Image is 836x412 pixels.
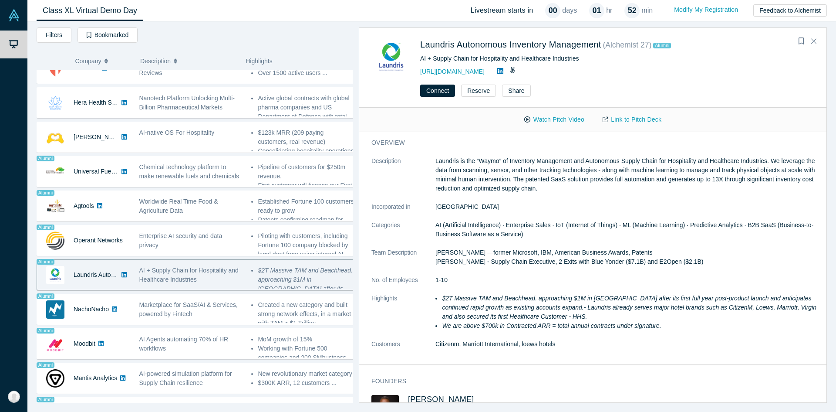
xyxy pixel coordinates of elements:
span: Company [75,52,101,70]
span: Marketplace for SaaS/AI & Services, powered by Fintech [139,301,238,317]
img: Alchemist Vault Logo [8,9,20,21]
div: 01 [589,3,604,18]
a: Hera Health Solutions [74,99,133,106]
span: Alumni [37,190,54,196]
span: Alumni [653,43,671,48]
a: Universal Fuel Technologies [74,168,150,175]
li: Created a new category and built strong network effects, in a market with TAM > $1 Trillion ... [258,300,354,328]
li: Active global contracts with global pharma companies and US Department of Defense with total esti... [258,94,354,140]
span: Alumni [37,225,54,230]
li: MoM growth of 15% [258,335,354,344]
img: Agtools's Logo [46,197,64,215]
img: Universal Fuel Technologies's Logo [46,163,64,181]
li: Established Fortune 100 customers ready to grow [258,197,354,215]
button: Feedback to Alchemist [753,4,827,17]
a: Link to Pitch Deck [593,112,671,127]
h3: overview [371,138,809,147]
img: Mantis Analytics's Logo [46,369,64,388]
button: Share [502,85,530,97]
span: AI-powered simulation platform for Supply Chain resilience [139,370,232,386]
a: [PERSON_NAME] AI [74,133,131,140]
dt: Incorporated in [371,202,435,221]
img: NachoNacho's Logo [46,300,64,319]
a: [URL][DOMAIN_NAME] [420,68,485,75]
span: Ship 2x faster with AI-Assisted Code Reviews [139,60,238,76]
em: We are above $700k in Contracted ARR = total annual contracts under signature. [442,322,661,329]
span: Description [140,52,171,70]
button: Reserve [461,85,496,97]
li: New revolutionary market category [258,369,354,378]
img: Laundris Autonomous Inventory Management's Logo [371,37,411,77]
li: $123k MRR (209 paying customers, real revenue) [258,128,354,146]
button: Filters [37,27,71,43]
a: Mantis Analytics [74,375,117,381]
a: [PERSON_NAME] [408,395,474,404]
img: Laundris Autonomous Inventory Management's Logo [46,266,64,284]
dt: Team Description [371,248,435,276]
span: Chemical technology platform to make renewable fuels and chemicals [139,163,239,180]
p: min [641,5,653,16]
span: Alumni [37,293,54,299]
small: ( Alchemist 27 ) [603,41,651,49]
span: Alumni [37,156,54,161]
a: Laundris Autonomous Inventory Management [74,271,197,278]
p: Laundris is the “Waymo” of Inventory Management and Autonomous Supply Chain for Hospitality and H... [435,157,821,193]
a: Laundris Autonomous Inventory Management [420,40,601,49]
a: Class XL Virtual Demo Day [37,0,143,21]
dt: Customers [371,340,435,358]
em: $2T Massive TAM and Beachhead. approaching $1M in [GEOGRAPHIC_DATA] after its first full year pos... [442,295,816,320]
span: Alumni [37,328,54,334]
em: $2T Massive TAM and Beachhead. approaching $1M in [GEOGRAPHIC_DATA] after its first full year pos... [258,267,353,320]
button: Bookmarked [78,27,138,43]
li: Pipeline of customers for $250m revenue. [258,163,354,181]
span: Alumni [37,362,54,368]
img: Besty AI's Logo [46,128,64,146]
h4: Livestream starts in [471,6,533,14]
li: Consolidating hospitality operations in one AI-native platform ... [258,146,354,165]
button: Company [75,52,131,70]
dt: Highlights [371,294,435,340]
span: Alumni [37,259,54,265]
dt: Categories [371,221,435,248]
a: Modify My Registration [665,2,747,17]
li: Patents confirming roadmap for deep scientific product for scalability ... [258,215,354,243]
div: 52 [624,3,640,18]
span: Highlights [246,58,272,65]
p: days [562,5,577,16]
a: Operant Networks [74,237,123,244]
button: Description [140,52,236,70]
span: Enterprise AI security and data privacy [139,232,222,249]
span: AI Agents automating 70% of HR workflows [139,336,229,352]
div: 00 [545,3,560,18]
li: Piloting with customers, including Fortune 100 company blocked by legal dept from using internal ... [258,232,354,268]
span: Alumni [37,397,54,402]
dt: No. of Employees [371,276,435,294]
span: Worldwide Real Time Food & Agriculture Data [139,198,218,214]
span: AI + Supply Chain for Hospitality and Healthcare Industries [139,267,239,283]
button: Connect [420,85,455,97]
p: [PERSON_NAME] —former Microsoft, IBM, American Business Awards, Patents [PERSON_NAME] - Supply Ch... [435,248,821,266]
dd: [GEOGRAPHIC_DATA] [435,202,821,211]
div: AI + Supply Chain for Hospitality and Healthcare Industries [420,54,711,63]
a: NachoNacho [74,306,109,313]
h3: Founders [371,377,809,386]
span: AI-native OS For Hospitality [139,129,215,136]
li: Working with Fortune 500 companies and 200 SMbusiness. ... [258,344,354,371]
p: hr [606,5,612,16]
button: Watch Pitch Video [515,112,593,127]
dd: Citizenm, Marriott International, loews hotels [435,340,821,349]
img: Paraj Mathur's Account [8,391,20,403]
a: Agtools [74,202,94,209]
img: Hera Health Solutions's Logo [46,94,64,112]
dd: 1-10 [435,276,821,285]
button: Close [807,34,820,48]
span: AI (Artificial Intelligence) · Enterprise Sales · IoT (Internet of Things) · ML (Machine Learning... [435,221,813,238]
dt: Description [371,157,435,202]
img: Operant Networks's Logo [46,232,64,250]
li: $300K ARR, 12 customers ... [258,378,354,388]
li: First customer will finance our First-of-a-kind commercial plant. ... [258,181,354,199]
span: Nanotech Platform Unlocking Multi-Billion Pharmaceutical Markets [139,95,235,111]
img: Moodbit's Logo [46,335,64,353]
li: Over 1500 active users ... [258,68,354,78]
